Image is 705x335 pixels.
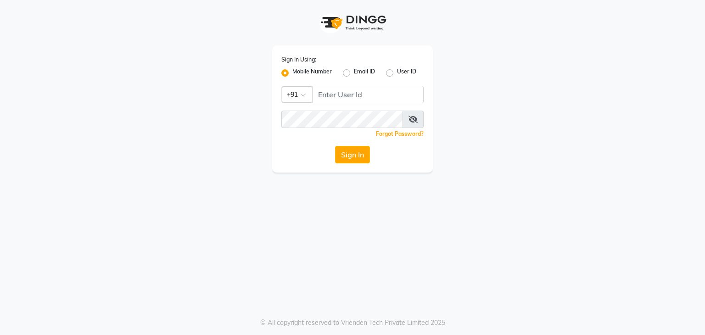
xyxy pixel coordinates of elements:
[281,56,316,64] label: Sign In Using:
[335,146,370,163] button: Sign In
[292,67,332,78] label: Mobile Number
[397,67,416,78] label: User ID
[281,111,403,128] input: Username
[354,67,375,78] label: Email ID
[316,9,389,36] img: logo1.svg
[376,130,424,137] a: Forgot Password?
[312,86,424,103] input: Username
